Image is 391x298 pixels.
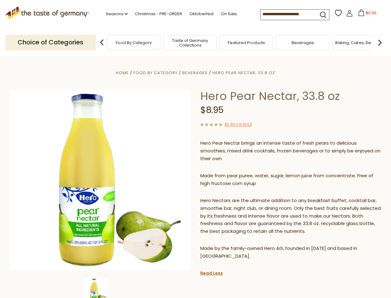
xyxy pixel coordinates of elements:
[133,70,178,76] a: Food By Category
[212,70,275,76] a: Hero Pear Nectar, 33.8 oz
[182,70,208,76] a: Beverages
[189,11,214,17] a: Oktoberfest
[200,245,381,260] p: Made by the family-owned Hero AG, founded in [DATE] and based in [GEOGRAPHIC_DATA].
[96,36,108,49] img: previous arrow
[116,70,129,76] a: Home
[200,172,381,187] p: Made from pear puree, water, sugar, lemon juice from concentrate. Free of high fructose corn syrup​
[165,38,215,47] a: Taste of Germany Collections
[200,139,381,163] p: Hero Pear Nectar brings an intense taste of fresh pears to delicious smoothies, mixed drink cockt...
[225,122,252,128] span: ( )
[200,104,224,116] span: $8.95
[292,40,314,45] a: Beverages
[374,36,386,49] img: next arrow
[200,197,381,236] p: Hero Nectars are the ultimate addition to any breakfast buffet, cocktail bar, smoothie bar, night...
[200,270,223,276] a: Read Less
[227,122,250,128] a: 0 Reviews
[366,10,376,16] span: $0.00
[335,40,383,45] a: Baking, Cakes, Desserts
[354,9,380,19] button: $0.00
[116,40,152,45] a: Food By Category
[5,35,96,50] p: Choice of Categories
[106,11,128,17] a: Seasons
[221,11,237,17] a: On Sale
[10,89,191,271] img: Hero Pear Nectar, 33.8 oz
[135,11,182,17] a: Christmas - PRE-ORDER
[228,40,265,45] a: Featured Products
[200,89,381,103] h1: Hero Pear Nectar, 33.8 oz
